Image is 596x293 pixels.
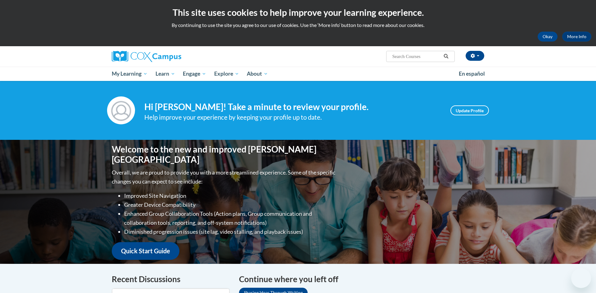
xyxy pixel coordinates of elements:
[144,112,441,122] div: Help improve your experience by keeping your profile up to date.
[112,168,337,186] p: Overall, we are proud to provide you with a more streamlined experience. Some of the specific cha...
[466,51,484,61] button: Account Settings
[450,105,489,115] a: Update Profile
[247,70,268,78] span: About
[151,67,179,81] a: Learn
[102,67,494,81] div: Main menu
[392,53,441,60] input: Search Courses
[112,51,230,62] a: Cox Campus
[210,67,243,81] a: Explore
[441,53,451,60] button: Search
[5,6,591,19] h2: This site uses cookies to help improve your learning experience.
[243,67,272,81] a: About
[5,22,591,29] p: By continuing to use the site you agree to our use of cookies. Use the ‘More info’ button to read...
[124,209,337,227] li: Enhanced Group Collaboration Tools (Action plans, Group communication and collaboration tools, re...
[239,273,484,285] h4: Continue where you left off
[107,96,135,124] img: Profile Image
[179,67,210,81] a: Engage
[124,191,337,200] li: Improved Site Navigation
[214,70,239,78] span: Explore
[538,32,558,42] button: Okay
[156,70,175,78] span: Learn
[108,67,151,81] a: My Learning
[112,70,147,78] span: My Learning
[455,67,489,80] a: En español
[459,70,485,77] span: En español
[124,200,337,209] li: Greater Device Compatibility
[112,144,337,165] h1: Welcome to the new and improved [PERSON_NAME][GEOGRAPHIC_DATA]
[112,242,179,260] a: Quick Start Guide
[144,102,441,112] h4: Hi [PERSON_NAME]! Take a minute to review your profile.
[562,32,591,42] a: More Info
[112,51,181,62] img: Cox Campus
[112,273,230,285] h4: Recent Discussions
[183,70,206,78] span: Engage
[571,268,591,288] iframe: Button to launch messaging window
[124,227,337,236] li: Diminished progression issues (site lag, video stalling, and playback issues)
